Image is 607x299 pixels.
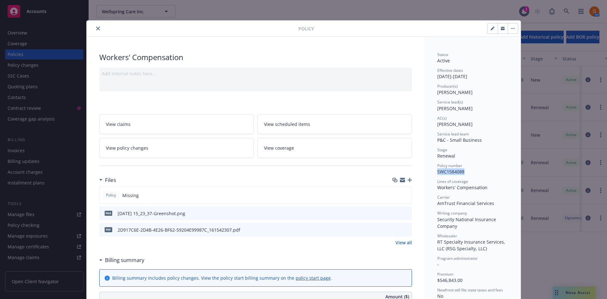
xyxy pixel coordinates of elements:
span: Newfront will file state taxes and fees [437,287,503,293]
span: - [437,261,439,267]
span: No [437,293,443,299]
span: Security National Insurance Company [437,216,497,229]
span: View policy changes [106,145,148,151]
span: Lines of coverage [437,179,468,184]
button: close [94,25,102,32]
span: Policy number [437,163,462,168]
a: View coverage [257,138,412,158]
span: AmTrust Financial Services [437,200,494,206]
div: Add internal notes here... [102,70,409,77]
div: Billing summary [99,256,144,264]
span: Service lead team [437,131,469,137]
div: [DATE] 15_23_37-Greenshot.png [118,210,185,217]
span: [PERSON_NAME] [437,121,473,127]
button: preview file [404,210,409,217]
span: View scheduled items [264,121,310,128]
button: download file [394,210,399,217]
h3: Files [105,176,116,184]
a: View claims [99,114,254,134]
button: download file [394,227,399,233]
span: Status [437,52,448,57]
span: [PERSON_NAME] [437,105,473,111]
span: Producer(s) [437,84,458,89]
div: Files [99,176,116,184]
div: [DATE] - [DATE] [437,68,508,80]
span: Program administrator [437,256,478,261]
span: Carrier [437,195,450,200]
span: Policy [298,25,314,32]
span: Premium [437,271,453,277]
span: RT Specialty Insurance Services, LLC (RSG Specialty, LLC) [437,239,506,252]
span: pdf [105,227,112,232]
span: SWC1584088 [437,169,464,175]
a: View all [395,239,412,246]
span: [PERSON_NAME] [437,89,473,95]
span: View claims [106,121,131,128]
span: Service lead(s) [437,99,463,105]
span: Effective dates [437,68,463,73]
span: Policy [105,192,117,198]
a: policy start page [296,275,331,281]
span: P&C - Small Business [437,137,482,143]
span: png [105,211,112,215]
span: Active [437,58,450,64]
div: Workers' Compensation [437,184,508,191]
span: Wholesaler [437,233,457,239]
span: Missing [122,192,139,199]
span: $546,843.00 [437,277,463,283]
span: Renewal [437,153,455,159]
a: View policy changes [99,138,254,158]
span: AC(s) [437,115,447,121]
h3: Billing summary [105,256,144,264]
span: View coverage [264,145,294,151]
div: Billing summary includes policy changes. View the policy start billing summary on the . [112,275,332,281]
span: Stage [437,147,447,153]
div: 2D917C6E-2D4B-4E26-BF62-59204E99987C_161542307.pdf [118,227,240,233]
button: preview file [404,227,409,233]
span: Writing company [437,210,467,216]
div: Workers' Compensation [99,52,412,63]
a: View scheduled items [257,114,412,134]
